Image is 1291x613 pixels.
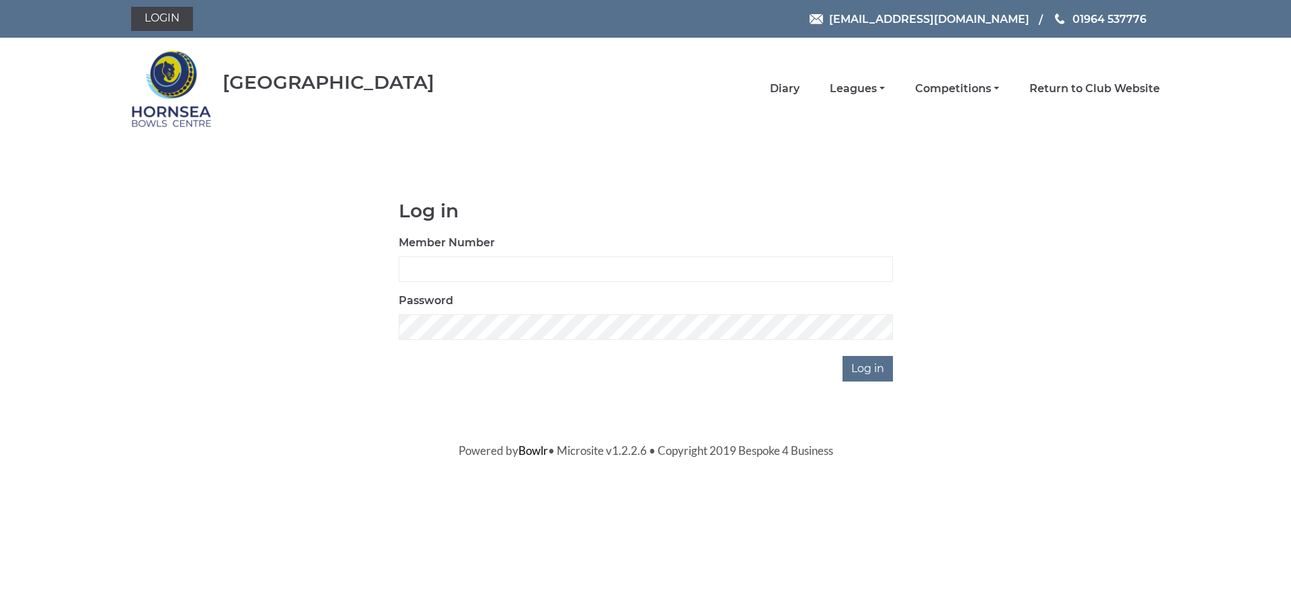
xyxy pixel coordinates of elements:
[829,12,1029,25] span: [EMAIL_ADDRESS][DOMAIN_NAME]
[770,81,799,96] a: Diary
[810,14,823,24] img: Email
[399,293,453,309] label: Password
[399,201,893,221] h1: Log in
[131,7,193,31] a: Login
[915,81,999,96] a: Competitions
[843,356,893,382] input: Log in
[1055,13,1064,24] img: Phone us
[810,11,1029,28] a: Email [EMAIL_ADDRESS][DOMAIN_NAME]
[131,42,212,136] img: Hornsea Bowls Centre
[223,72,434,93] div: [GEOGRAPHIC_DATA]
[1053,11,1146,28] a: Phone us 01964 537776
[399,235,495,251] label: Member Number
[459,443,833,458] span: Powered by • Microsite v1.2.2.6 • Copyright 2019 Bespoke 4 Business
[1072,12,1146,25] span: 01964 537776
[1029,81,1160,96] a: Return to Club Website
[518,443,548,458] a: Bowlr
[830,81,885,96] a: Leagues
